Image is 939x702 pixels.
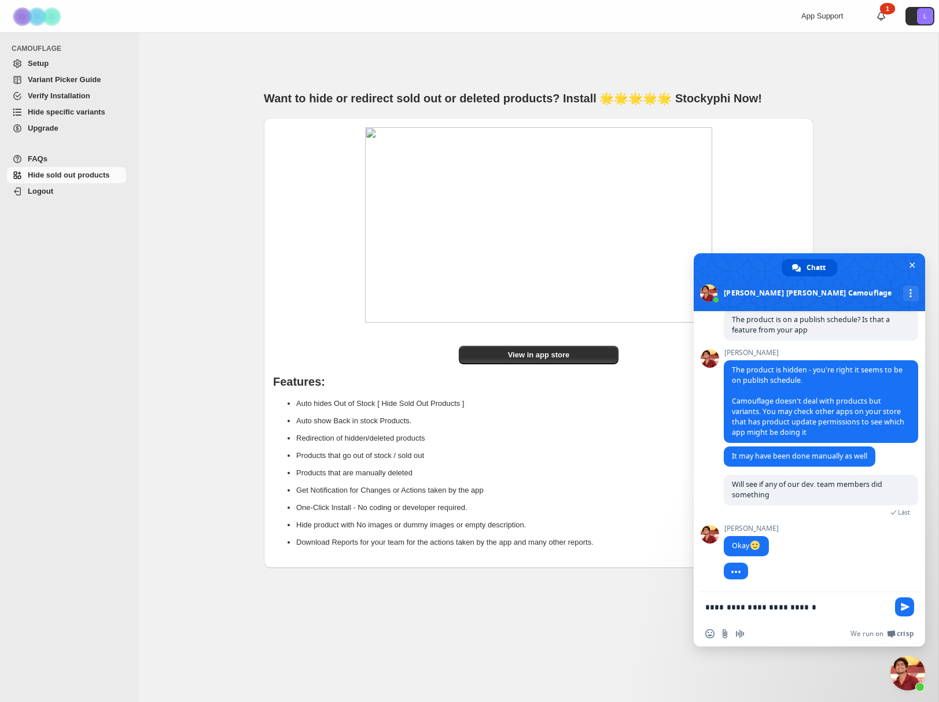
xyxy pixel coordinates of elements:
[705,629,715,638] span: Infoga en smiley
[28,75,101,84] span: Variant Picker Guide
[296,482,804,499] li: Get Notification for Changes or Actions taken by the app
[12,44,131,53] span: CAMOUFLAGE
[28,187,53,195] span: Logout
[732,479,882,500] span: Will see if any of our dev. team members did something
[28,91,90,100] span: Verify Installation
[296,516,804,534] li: Hide product with No images or dummy images or empty description.
[905,7,934,25] button: Avatar with initials L
[898,508,910,516] span: Läst
[7,72,126,88] a: Variant Picker Guide
[732,365,904,437] span: The product is hidden - you're right it seems to be on publish schedule. Camouflage doesn't deal ...
[296,499,804,516] li: One-Click Install - No coding or developer required.
[7,183,126,199] a: Logout
[28,124,58,132] span: Upgrade
[7,120,126,136] a: Upgrade
[365,127,712,323] img: image
[296,464,804,482] li: Products that are manually deleted
[7,151,126,167] a: FAQs
[459,346,618,364] a: View in app store
[264,90,813,106] h1: Want to hide or redirect sold out or deleted products? Install 🌟🌟🌟🌟🌟 Stockyphi Now!
[296,447,804,464] li: Products that go out of stock / sold out
[850,629,883,638] span: We run on
[7,167,126,183] a: Hide sold out products
[296,395,804,412] li: Auto hides Out of Stock [ Hide Sold Out Products ]
[782,259,837,276] a: Chatt
[890,656,925,690] a: Stäng chatt
[732,315,890,335] span: The product is on a publish schedule? Is that a feature from your app
[705,592,890,621] textarea: Skriv ditt meddelande...
[923,13,927,20] text: L
[9,1,67,32] img: Camouflage
[296,534,804,551] li: Download Reports for your team for the actions taken by the app and many other reports.
[801,12,843,20] span: App Support
[724,524,779,533] span: [PERSON_NAME]
[28,171,110,179] span: Hide sold out products
[296,430,804,447] li: Redirection of hidden/deleted products
[917,8,933,24] span: Avatar with initials L
[28,108,105,116] span: Hide specific variants
[28,59,49,68] span: Setup
[875,10,887,22] a: 1
[897,629,914,638] span: Crisp
[7,88,126,104] a: Verify Installation
[720,629,730,638] span: Skicka fil
[880,3,895,14] div: 1
[7,104,126,120] a: Hide specific variants
[28,154,47,163] span: FAQs
[732,451,867,461] span: It may have been done manually as well
[7,56,126,72] a: Setup
[850,629,914,638] a: We run onCrisp
[724,349,918,357] span: [PERSON_NAME]
[296,412,804,430] li: Auto show Back in stock Products.
[906,259,918,271] span: Stäng chatt
[807,259,826,276] span: Chatt
[273,376,804,387] h1: Features:
[895,597,914,616] span: Skicka
[732,541,761,550] span: Okay
[508,349,570,361] span: View in app store
[735,629,745,638] span: Röstmeddelande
